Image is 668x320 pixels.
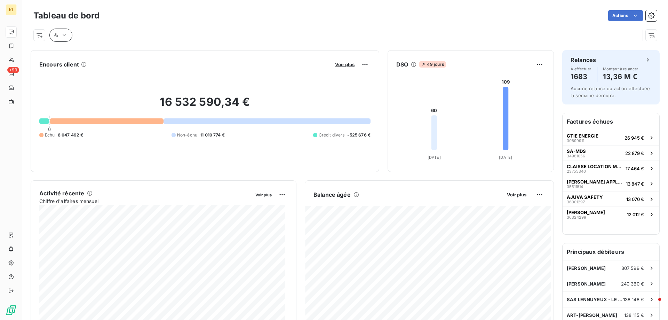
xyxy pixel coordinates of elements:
[623,297,644,302] span: 138 148 €
[608,10,643,21] button: Actions
[177,132,197,138] span: Non-échu
[567,312,618,318] span: ART-[PERSON_NAME]
[567,139,584,143] span: 30699911
[428,155,441,160] tspan: [DATE]
[626,181,644,187] span: 13 847 €
[335,62,355,67] span: Voir plus
[563,161,659,176] button: CLAISSE LOCATION MATERIEL TRAVAUX PUBLICS2375534617 464 €
[7,67,19,73] span: +99
[419,61,446,68] span: 49 jours
[567,194,603,200] span: AJUVA SAFETY
[563,113,659,130] h6: Factures échues
[563,145,659,161] button: SA-MDS3498105622 879 €
[626,196,644,202] span: 13 070 €
[567,133,598,139] span: GTIE ENERGIE
[6,4,17,15] div: KI
[58,132,83,138] span: 6 047 492 €
[571,56,596,64] h6: Relances
[603,67,638,71] span: Montant à relancer
[567,215,586,219] span: 36324299
[48,126,51,132] span: 0
[6,305,17,316] img: Logo LeanPay
[333,61,357,68] button: Voir plus
[621,281,644,287] span: 240 360 €
[255,193,272,197] span: Voir plus
[33,9,100,22] h3: Tableau de bord
[507,192,526,197] span: Voir plus
[567,148,586,154] span: SA-MDS
[627,212,644,217] span: 12 012 €
[505,192,528,198] button: Voir plus
[39,197,250,205] span: Chiffre d'affaires mensuel
[563,176,659,191] button: [PERSON_NAME] APPLICATION3551181413 847 €
[319,132,345,138] span: Crédit divers
[563,130,659,145] button: GTIE ENERGIE3069991126 945 €
[567,185,583,189] span: 35511814
[571,71,591,82] h4: 1683
[45,132,55,138] span: Échu
[567,281,606,287] span: [PERSON_NAME]
[644,296,661,313] iframe: Intercom live chat
[567,210,605,215] span: [PERSON_NAME]
[347,132,371,138] span: -525 676 €
[567,169,586,173] span: 23755346
[200,132,225,138] span: 11 010 774 €
[563,191,659,206] button: AJUVA SAFETY3600129713 070 €
[499,155,512,160] tspan: [DATE]
[253,192,274,198] button: Voir plus
[39,95,371,116] h2: 16 532 590,34 €
[313,190,351,199] h6: Balance âgée
[396,60,408,69] h6: DSO
[625,135,644,141] span: 26 945 €
[567,154,585,158] span: 34981056
[603,71,638,82] h4: 13,36 M €
[39,60,79,69] h6: Encours client
[567,179,623,185] span: [PERSON_NAME] APPLICATION
[563,206,659,222] button: [PERSON_NAME]3632429912 012 €
[625,150,644,156] span: 22 879 €
[626,166,644,171] span: 17 464 €
[567,297,623,302] span: SAS LENNUYEUX - LE FOLL
[567,200,585,204] span: 36001297
[624,312,644,318] span: 138 115 €
[563,243,659,260] h6: Principaux débiteurs
[39,189,84,197] h6: Activité récente
[567,265,606,271] span: [PERSON_NAME]
[567,164,623,169] span: CLAISSE LOCATION MATERIEL TRAVAUX PUBLICS
[571,67,591,71] span: À effectuer
[571,86,650,98] span: Aucune relance ou action effectuée la semaine dernière.
[621,265,644,271] span: 307 599 €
